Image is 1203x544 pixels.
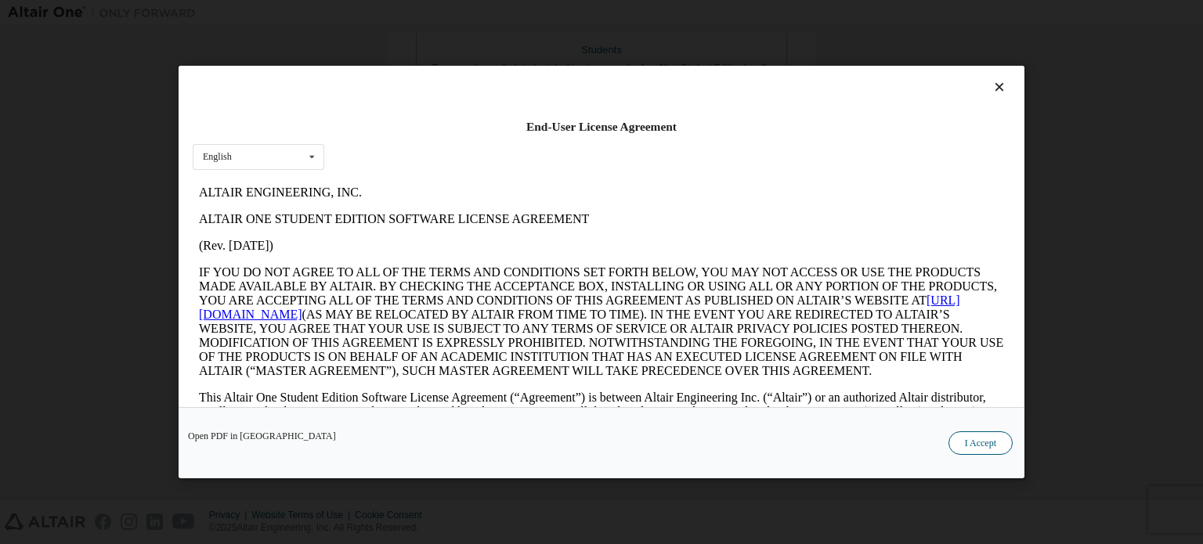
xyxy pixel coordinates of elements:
[6,211,811,268] p: This Altair One Student Edition Software License Agreement (“Agreement”) is between Altair Engine...
[203,152,232,161] div: English
[6,6,811,20] p: ALTAIR ENGINEERING, INC.
[948,431,1013,455] button: I Accept
[6,114,768,142] a: [URL][DOMAIN_NAME]
[193,119,1010,135] div: End-User License Agreement
[188,431,336,441] a: Open PDF in [GEOGRAPHIC_DATA]
[6,59,811,74] p: (Rev. [DATE])
[6,86,811,199] p: IF YOU DO NOT AGREE TO ALL OF THE TERMS AND CONDITIONS SET FORTH BELOW, YOU MAY NOT ACCESS OR USE...
[6,33,811,47] p: ALTAIR ONE STUDENT EDITION SOFTWARE LICENSE AGREEMENT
